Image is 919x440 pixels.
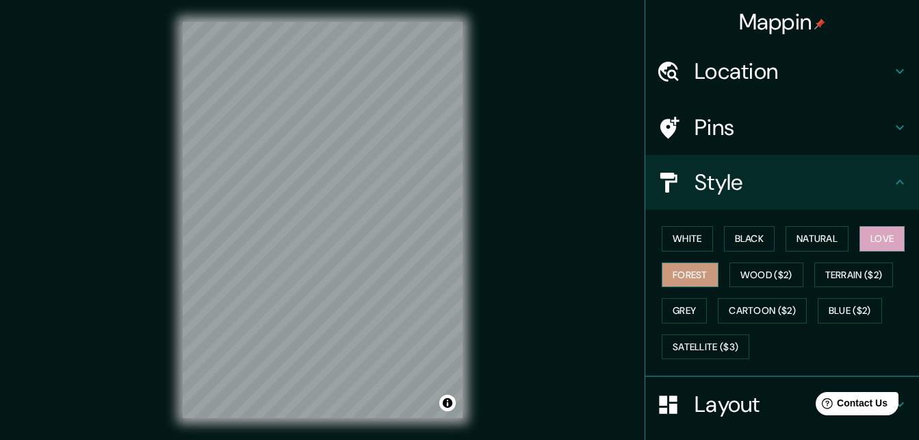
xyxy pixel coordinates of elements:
canvas: Map [183,22,463,418]
div: Style [645,155,919,210]
iframe: Help widget launcher [797,387,904,425]
div: Layout [645,377,919,432]
button: Terrain ($2) [814,262,894,288]
button: Love [859,226,905,252]
button: Forest [662,262,719,288]
h4: Layout [695,391,892,418]
img: pin-icon.png [814,19,825,29]
button: Black [724,226,775,252]
h4: Pins [695,114,892,141]
button: Toggle attribution [439,395,456,411]
button: Blue ($2) [818,298,882,323]
h4: Mappin [739,8,826,36]
div: Pins [645,100,919,155]
button: Natural [786,226,849,252]
h4: Style [695,169,892,196]
button: Grey [662,298,707,323]
button: Cartoon ($2) [718,298,807,323]
div: Location [645,44,919,99]
h4: Location [695,58,892,85]
button: Wood ($2) [729,262,803,288]
button: White [662,226,713,252]
button: Satellite ($3) [662,334,749,360]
